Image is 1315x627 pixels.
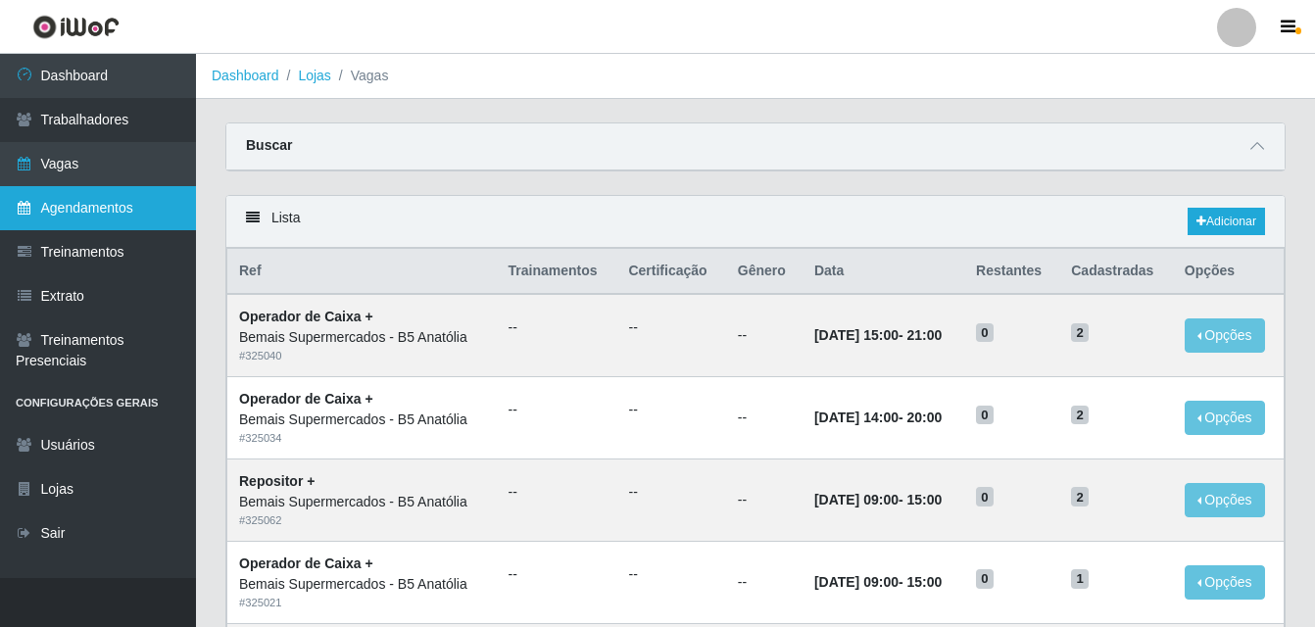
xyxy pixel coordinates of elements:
time: 15:00 [907,574,943,590]
strong: Buscar [246,137,292,153]
th: Data [803,249,964,295]
img: CoreUI Logo [32,15,120,39]
div: # 325062 [239,512,484,529]
time: [DATE] 14:00 [814,410,899,425]
button: Opções [1185,565,1265,600]
strong: - [814,492,942,507]
div: Bemais Supermercados - B5 Anatólia [239,574,484,595]
li: Vagas [331,66,389,86]
time: 20:00 [907,410,943,425]
th: Trainamentos [496,249,616,295]
strong: - [814,327,942,343]
ul: -- [628,564,713,585]
a: Lojas [298,68,330,83]
td: -- [726,458,803,541]
div: Bemais Supermercados - B5 Anatólia [239,492,484,512]
span: 2 [1071,487,1089,506]
th: Restantes [964,249,1059,295]
span: 0 [976,569,994,589]
time: [DATE] 15:00 [814,327,899,343]
span: 2 [1071,406,1089,425]
strong: Operador de Caixa + [239,309,373,324]
nav: breadcrumb [196,54,1315,99]
time: 15:00 [907,492,943,507]
ul: -- [508,482,605,503]
ul: -- [508,317,605,338]
th: Gênero [726,249,803,295]
ul: -- [628,400,713,420]
button: Opções [1185,401,1265,435]
button: Opções [1185,483,1265,517]
span: 0 [976,323,994,343]
td: -- [726,294,803,376]
td: -- [726,377,803,459]
div: Bemais Supermercados - B5 Anatólia [239,327,484,348]
time: [DATE] 09:00 [814,574,899,590]
td: -- [726,541,803,623]
span: 0 [976,487,994,506]
ul: -- [508,400,605,420]
div: # 325040 [239,348,484,364]
strong: - [814,410,942,425]
strong: Repositor + [239,473,315,489]
th: Opções [1173,249,1285,295]
th: Ref [227,249,497,295]
button: Opções [1185,318,1265,353]
div: # 325034 [239,430,484,447]
ul: -- [628,317,713,338]
span: 1 [1071,569,1089,589]
strong: Operador de Caixa + [239,391,373,407]
th: Certificação [616,249,725,295]
th: Cadastradas [1059,249,1173,295]
ul: -- [508,564,605,585]
a: Adicionar [1188,208,1265,235]
strong: Operador de Caixa + [239,555,373,571]
span: 2 [1071,323,1089,343]
time: [DATE] 09:00 [814,492,899,507]
div: # 325021 [239,595,484,611]
strong: - [814,574,942,590]
div: Bemais Supermercados - B5 Anatólia [239,410,484,430]
ul: -- [628,482,713,503]
span: 0 [976,406,994,425]
time: 21:00 [907,327,943,343]
div: Lista [226,196,1285,248]
a: Dashboard [212,68,279,83]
